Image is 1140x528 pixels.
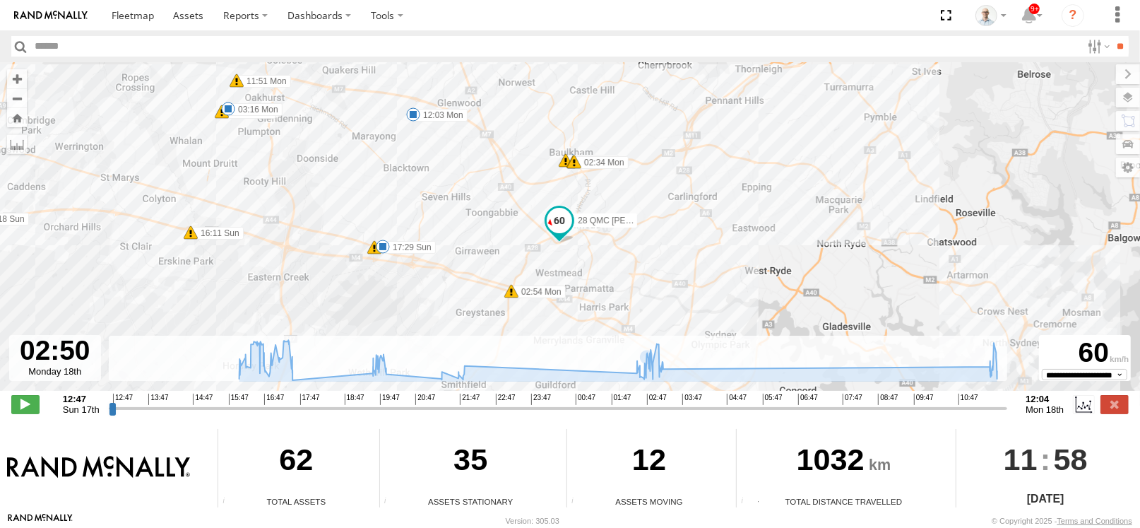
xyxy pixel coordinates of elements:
[264,394,284,405] span: 16:47
[956,429,1135,490] div: :
[1004,429,1038,490] span: 11
[345,394,364,405] span: 18:47
[567,495,731,508] div: Assets Moving
[218,495,374,508] div: Total Assets
[8,514,73,528] a: Visit our Website
[1054,429,1088,490] span: 58
[612,394,631,405] span: 01:47
[956,491,1135,508] div: [DATE]
[218,429,374,495] div: 62
[843,394,862,405] span: 07:47
[460,394,480,405] span: 21:47
[380,497,401,508] div: Total number of assets current stationary.
[531,394,551,405] span: 23:47
[567,429,731,495] div: 12
[63,394,100,404] strong: 12:47
[7,456,190,480] img: Rand McNally
[63,404,100,415] span: Sun 17th Aug 2025
[506,517,559,525] div: Version: 305.03
[970,5,1011,26] div: Kurt Byers
[7,108,27,127] button: Zoom Home
[148,394,168,405] span: 13:47
[7,134,27,154] label: Measure
[7,69,27,88] button: Zoom in
[14,11,88,20] img: rand-logo.svg
[218,497,239,508] div: Total number of Enabled Assets
[1026,404,1064,415] span: Mon 18th Aug 2025
[567,497,588,508] div: Total number of assets current in transit.
[992,517,1132,525] div: © Copyright 2025 -
[191,227,244,240] label: 16:11 Sun
[7,88,27,108] button: Zoom out
[878,394,898,405] span: 08:47
[300,394,320,405] span: 17:47
[574,156,629,169] label: 02:34 Mon
[763,394,783,405] span: 05:47
[576,394,595,405] span: 00:47
[11,395,40,413] label: Play/Stop
[415,394,435,405] span: 20:47
[727,394,747,405] span: 04:47
[737,495,950,508] div: Total Distance Travelled
[413,109,468,122] label: 12:03 Mon
[380,394,400,405] span: 19:47
[1026,394,1064,404] strong: 12:04
[228,103,283,116] label: 03:16 Mon
[1057,517,1132,525] a: Terms and Conditions
[380,495,562,508] div: Assets Stationary
[1041,337,1129,369] div: 60
[380,429,562,495] div: 35
[958,394,978,405] span: 10:47
[682,394,702,405] span: 03:47
[113,394,133,405] span: 12:47
[383,241,436,254] label: 17:29 Sun
[229,394,249,405] span: 15:47
[578,216,682,225] span: 28 QMC [PERSON_NAME]
[1100,395,1129,413] label: Close
[1062,4,1084,27] i: ?
[511,286,566,298] label: 02:54 Mon
[737,497,758,508] div: Total distance travelled by all assets within specified date range and applied filters
[193,394,213,405] span: 14:47
[237,75,291,88] label: 11:51 Mon
[566,155,619,168] label: 19:52 Sun
[496,394,516,405] span: 22:47
[798,394,818,405] span: 06:47
[367,240,381,254] div: 6
[647,394,667,405] span: 02:47
[1116,158,1140,177] label: Map Settings
[737,429,950,495] div: 1032
[1082,36,1112,57] label: Search Filter Options
[914,394,934,405] span: 09:47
